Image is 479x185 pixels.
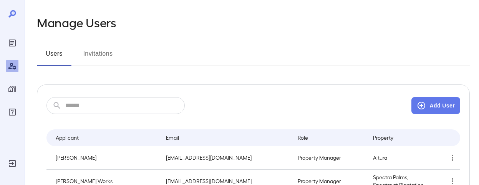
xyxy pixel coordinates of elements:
[166,177,285,185] p: [EMAIL_ADDRESS][DOMAIN_NAME]
[6,106,18,118] div: FAQ
[166,154,285,162] p: [EMAIL_ADDRESS][DOMAIN_NAME]
[6,60,18,72] div: Manage Users
[160,129,292,146] th: Email
[6,83,18,95] div: Manage Properties
[6,37,18,49] div: Reports
[56,177,154,185] p: [PERSON_NAME] Works
[81,48,115,66] button: Invitations
[292,129,366,146] th: Role
[37,48,71,66] button: Users
[411,97,460,114] button: Add User
[373,154,425,162] p: Altura
[56,154,154,162] p: [PERSON_NAME]
[46,129,160,146] th: Applicant
[298,154,360,162] p: Property Manager
[37,15,116,29] h2: Manage Users
[298,177,360,185] p: Property Manager
[367,129,431,146] th: Property
[6,157,18,170] div: Log Out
